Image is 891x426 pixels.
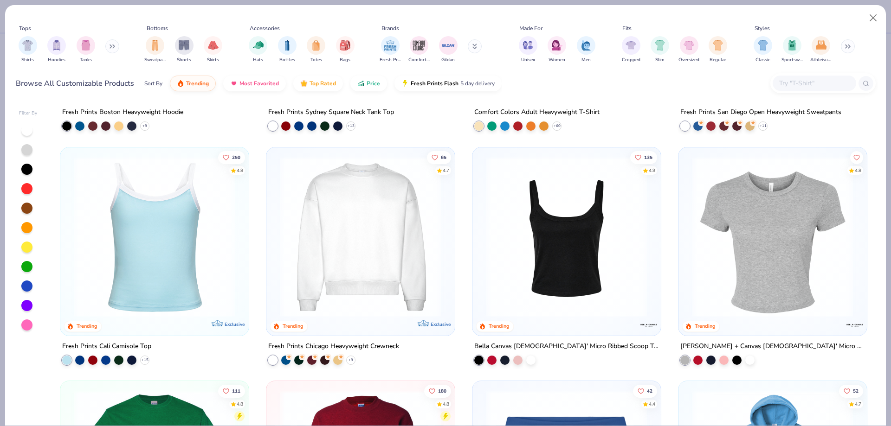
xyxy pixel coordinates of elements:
[47,36,66,64] button: filter button
[282,40,292,51] img: Bottles Image
[781,57,803,64] span: Sportswear
[755,24,770,32] div: Styles
[678,36,699,64] button: filter button
[424,385,451,398] button: Like
[62,340,151,352] div: Fresh Prints Cali Camisole Top
[21,57,34,64] span: Shirts
[622,36,640,64] button: filter button
[381,24,399,32] div: Brands
[626,40,636,51] img: Cropped Image
[278,36,297,64] button: filter button
[754,36,772,64] div: filter for Classic
[816,40,826,51] img: Athleisure Image
[651,36,669,64] button: filter button
[300,80,308,87] img: TopRated.gif
[581,40,591,51] img: Men Image
[394,76,502,91] button: Fresh Prints Flash5 day delivery
[622,24,632,32] div: Fits
[441,155,446,159] span: 65
[383,38,397,52] img: Fresh Prints Image
[348,123,355,128] span: + 13
[408,36,430,64] div: filter for Comfort Colors
[207,57,219,64] span: Skirts
[253,57,263,64] span: Hats
[787,40,797,51] img: Sportswear Image
[649,401,655,408] div: 4.4
[781,36,803,64] div: filter for Sportswear
[278,36,297,64] div: filter for Bottles
[47,36,66,64] div: filter for Hoodies
[268,106,394,118] div: Fresh Prints Sydney Square Neck Tank Top
[755,57,770,64] span: Classic
[380,36,401,64] button: filter button
[340,40,350,51] img: Bags Image
[177,57,191,64] span: Shorts
[177,80,184,87] img: trending.gif
[647,389,652,394] span: 42
[474,340,659,352] div: Bella Canvas [DEMOGRAPHIC_DATA]' Micro Ribbed Scoop Tank
[577,36,595,64] button: filter button
[853,389,859,394] span: 52
[81,40,91,51] img: Tanks Image
[850,151,863,164] button: Like
[443,167,449,174] div: 4.7
[232,389,241,394] span: 111
[622,36,640,64] div: filter for Cropped
[713,40,723,51] img: Regular Image
[680,340,865,352] div: [PERSON_NAME] + Canvas [DEMOGRAPHIC_DATA]' Micro Ribbed Baby Tee
[684,40,694,51] img: Oversized Image
[279,57,295,64] span: Bottles
[523,40,533,51] img: Unisex Image
[204,36,222,64] button: filter button
[754,36,772,64] button: filter button
[310,57,322,64] span: Totes
[651,156,821,317] img: 80dc4ece-0e65-4f15-94a6-2a872a258fbd
[810,36,832,64] button: filter button
[548,36,566,64] div: filter for Women
[310,80,336,87] span: Top Rated
[633,385,657,398] button: Like
[441,57,455,64] span: Gildan
[549,57,565,64] span: Women
[19,110,38,117] div: Filter By
[52,40,62,51] img: Hoodies Image
[367,80,380,87] span: Price
[175,36,194,64] div: filter for Shorts
[253,40,264,51] img: Hats Image
[170,76,216,91] button: Trending
[276,156,445,317] img: 1358499d-a160-429c-9f1e-ad7a3dc244c9
[548,36,566,64] button: filter button
[380,36,401,64] div: filter for Fresh Prints
[651,36,669,64] div: filter for Slim
[237,401,244,408] div: 4.8
[552,40,562,51] img: Women Image
[147,24,168,32] div: Bottoms
[186,80,209,87] span: Trending
[150,40,160,51] img: Sweatpants Image
[219,385,245,398] button: Like
[144,57,166,64] span: Sweatpants
[293,76,343,91] button: Top Rated
[439,36,458,64] button: filter button
[649,167,655,174] div: 4.9
[678,57,699,64] span: Oversized
[22,40,33,51] img: Shirts Image
[431,321,451,327] span: Exclusive
[759,123,766,128] span: + 11
[845,315,864,334] img: Bella + Canvas logo
[19,24,31,32] div: Tops
[239,80,279,87] span: Most Favorited
[577,36,595,64] div: filter for Men
[709,36,727,64] div: filter for Regular
[311,40,321,51] img: Totes Image
[521,57,535,64] span: Unisex
[810,36,832,64] div: filter for Athleisure
[655,57,665,64] span: Slim
[142,123,147,128] span: + 9
[639,315,658,334] img: Bella + Canvas logo
[225,321,245,327] span: Exclusive
[232,155,241,159] span: 250
[443,401,449,408] div: 4.8
[855,167,861,174] div: 4.8
[581,57,591,64] span: Men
